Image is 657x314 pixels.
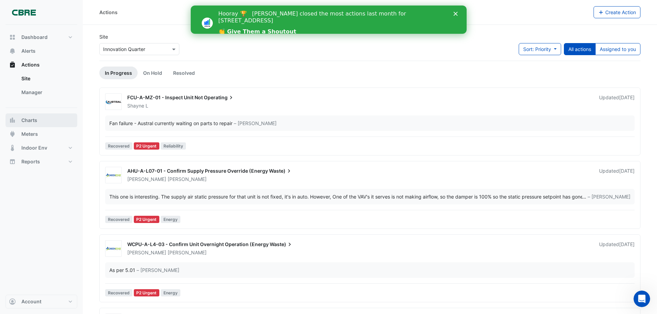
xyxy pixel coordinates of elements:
[138,67,168,79] a: On Hold
[263,6,270,10] div: Close
[99,9,118,16] div: Actions
[9,48,16,54] app-icon: Alerts
[105,216,132,223] span: Recovered
[127,176,166,182] span: [PERSON_NAME]
[109,120,232,127] div: Fan failure - Austral currently waiting on parts to repair
[6,113,77,127] button: Charts
[106,99,121,105] img: Austral Airconditioning Services
[6,295,77,308] button: Account
[109,193,630,200] div: …
[21,131,38,138] span: Meters
[109,193,582,200] div: This one is interesting. The supply air static pressure for that unit is not fixed, it's in auto....
[6,44,77,58] button: Alerts
[161,289,180,296] span: Energy
[106,245,121,252] img: Greenedge Automation
[146,102,148,109] span: L
[605,9,636,15] span: Create Action
[6,30,77,44] button: Dashboard
[6,141,77,155] button: Indoor Env
[6,58,77,72] button: Actions
[168,176,207,183] span: [PERSON_NAME]
[16,72,77,85] a: Site
[6,72,77,102] div: Actions
[9,34,16,41] app-icon: Dashboard
[134,289,160,296] div: P2 Urgent
[127,168,268,174] span: AHU-A-L07-01 - Confirm Supply Pressure Override (Energy
[99,67,138,79] a: In Progress
[99,33,108,40] label: Site
[6,155,77,169] button: Reports
[21,144,47,151] span: Indoor Env
[588,193,630,200] span: – [PERSON_NAME]
[6,127,77,141] button: Meters
[137,266,179,274] span: – [PERSON_NAME]
[21,298,41,305] span: Account
[168,249,207,256] span: [PERSON_NAME]
[599,241,635,256] div: Updated
[519,43,561,55] button: Sort: Priority
[8,6,39,19] img: Company Logo
[106,172,121,179] img: Greenedge Automation
[599,168,635,183] div: Updated
[161,216,180,223] span: Energy
[127,241,269,247] span: WCPU-A-L4-03 - Confirm Unit Overnight Operation (Energy
[134,216,160,223] div: P2 Urgent
[127,94,203,100] span: FCU-A-MZ-01 - Inspect Unit Not
[191,6,467,34] iframe: Intercom live chat banner
[9,144,16,151] app-icon: Indoor Env
[168,67,200,79] a: Resolved
[105,289,132,296] span: Recovered
[16,85,77,99] a: Manager
[594,6,641,18] button: Create Action
[523,46,551,52] span: Sort: Priority
[28,23,106,30] a: 👏 Give Them a Shoutout
[127,250,166,255] span: [PERSON_NAME]
[269,168,292,174] span: Waste)
[105,142,132,150] span: Recovered
[234,120,277,127] span: – [PERSON_NAME]
[21,48,36,54] span: Alerts
[595,43,640,55] button: Assigned to you
[564,43,596,55] button: All actions
[109,266,135,274] div: As per 5.01
[599,94,635,109] div: Updated
[127,103,144,109] span: Shayne
[204,94,235,101] span: Operating
[21,158,40,165] span: Reports
[21,61,40,68] span: Actions
[619,168,635,174] span: Mon 28-Jul-2025 08:18 AEST
[619,241,635,247] span: Mon 28-Jul-2025 08:14 AEST
[9,131,16,138] app-icon: Meters
[161,142,186,150] span: Reliability
[634,291,650,307] iframe: Intercom live chat
[134,142,160,150] div: P2 Urgent
[619,94,635,100] span: Mon 01-Sep-2025 10:34 AEST
[9,61,16,68] app-icon: Actions
[9,158,16,165] app-icon: Reports
[270,241,293,248] span: Waste)
[9,117,16,124] app-icon: Charts
[21,117,37,124] span: Charts
[21,34,48,41] span: Dashboard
